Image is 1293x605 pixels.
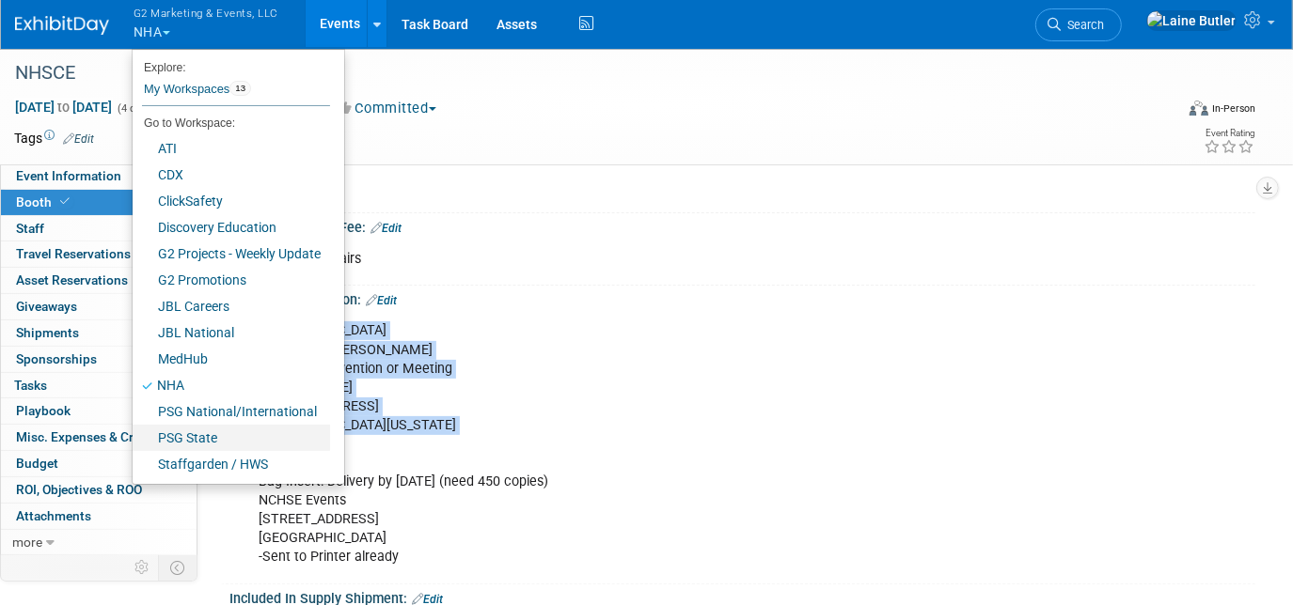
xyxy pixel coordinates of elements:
[133,214,330,240] a: Discovery Education
[1,451,197,476] a: Budget
[55,100,72,115] span: to
[1,398,197,424] a: Playbook
[133,398,330,425] a: PSG National/International
[1,425,197,450] a: Misc. Expenses & Credits
[1,241,197,267] a: Travel Reservations
[1,477,197,503] a: ROI, Objectives & ROO
[1146,10,1237,31] img: Laine Butler
[1,373,197,398] a: Tasks
[133,162,330,188] a: CDX
[134,3,278,23] span: G2 Marketing & Events, LLC
[1,163,197,189] a: Event Information
[1,294,197,319] a: Giveaways
[1,216,197,241] a: Staff
[229,213,1255,238] div: Included in Booth Fee:
[16,246,131,261] span: Travel Reservations
[133,319,330,346] a: JBL National
[133,188,330,214] a: ClickSafety
[229,154,1255,178] div: Booth Number:
[229,286,1255,310] div: Shipping Information:
[159,555,197,580] td: Toggle Event Tabs
[8,56,1150,90] div: NHSCE
[1190,101,1208,116] img: Format-Inperson.png
[16,508,91,523] span: Attachments
[1204,129,1254,138] div: Event Rating
[60,196,70,207] i: Booth reservation complete
[16,482,142,497] span: ROI, Objectives & ROO
[229,81,251,96] span: 13
[14,129,94,147] td: Tags
[245,240,1056,278] div: 2 tables, 4 chairs
[1,268,197,293] a: Asset Reservations
[245,312,1056,576] div: [GEOGRAPHIC_DATA] Attn: Guest [PERSON_NAME] Name of Convention or Meeting NCHSE - [DATE] [STREET_...
[133,240,330,267] a: G2 Projects - Weekly Update
[1061,18,1104,32] span: Search
[1035,8,1122,41] a: Search
[1211,101,1255,116] div: In-Person
[133,372,330,398] a: NHA
[126,555,159,580] td: Personalize Event Tab Strip
[133,293,330,319] a: JBL Careers
[1,190,197,215] a: Booth
[63,132,94,146] a: Edit
[16,168,121,183] span: Event Information
[244,177,1241,206] div: 29
[16,403,71,418] span: Playbook
[15,16,109,35] img: ExhibitDay
[16,456,58,471] span: Budget
[133,346,330,372] a: MedHub
[1,504,197,529] a: Attachments
[1,347,197,372] a: Sponsorships
[14,378,47,393] span: Tasks
[16,194,73,209] span: Booth
[16,325,79,340] span: Shipments
[133,56,330,73] li: Explore:
[16,221,44,236] span: Staff
[16,429,163,444] span: Misc. Expenses & Credits
[1072,98,1255,126] div: Event Format
[116,102,155,115] span: (4 days)
[14,99,113,116] span: [DATE] [DATE]
[1,530,197,555] a: more
[12,535,42,550] span: more
[16,299,77,314] span: Giveaways
[133,135,330,162] a: ATI
[133,267,330,293] a: G2 Promotions
[366,294,397,307] a: Edit
[332,99,444,118] button: Committed
[371,222,402,235] a: Edit
[16,272,128,287] span: Asset Reservations
[142,73,330,105] a: My Workspaces13
[1,320,197,346] a: Shipments
[16,351,97,366] span: Sponsorships
[133,425,330,451] a: PSG State
[133,111,330,135] li: Go to Workspace:
[133,451,330,477] a: Staffgarden / HWS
